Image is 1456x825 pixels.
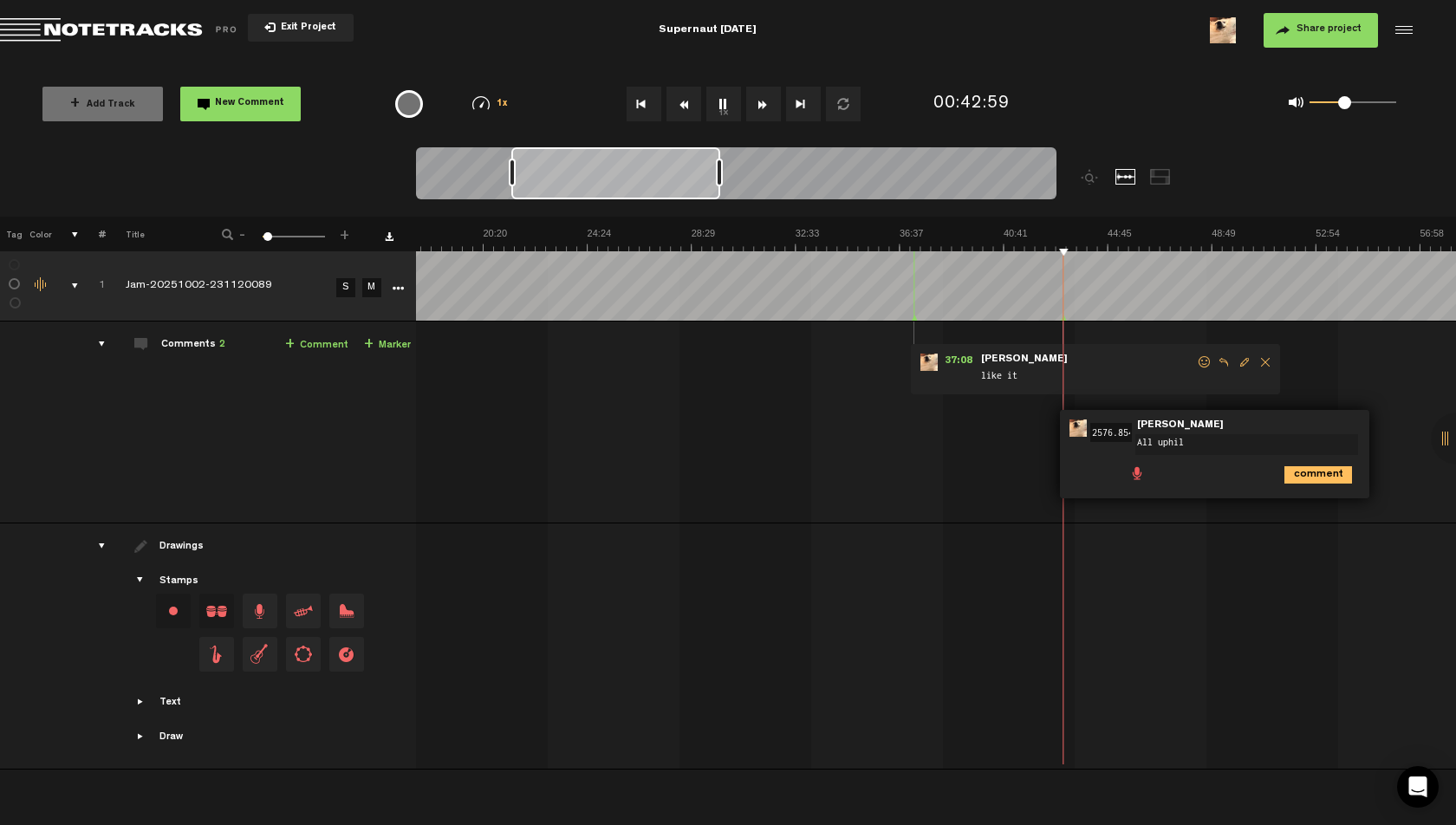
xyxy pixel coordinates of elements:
img: ACg8ocL5gwKw5pd07maQ2lhPOff6WT8m3IvDddvTE_9JOcBkgrnxFAKk=s96-c [1069,419,1087,437]
span: Drag and drop a stamp [329,594,364,628]
button: Share project [1264,13,1378,48]
span: + [364,338,374,352]
button: Loop [826,87,861,121]
td: drawings [79,523,106,770]
span: Drag and drop a stamp [329,637,364,672]
button: New Comment [180,87,301,121]
div: Click to change the order number [81,278,108,295]
button: Exit Project [248,14,354,42]
span: Drag and drop a stamp [199,594,234,628]
th: Title [106,217,198,251]
span: Showcase draw menu [134,730,148,744]
button: +Add Track [42,87,163,121]
span: Drag and drop a stamp [286,637,321,672]
a: Marker [364,335,411,355]
div: 00:42:59 [933,92,1010,117]
a: S [336,278,355,297]
button: 1x [706,87,741,121]
td: Click to edit the title Jam-20251002-231120089 [106,251,331,322]
div: {{ tooltip_message }} [395,90,423,118]
button: Rewind [666,87,701,121]
a: Download comments [385,232,393,241]
span: [PERSON_NAME] [979,354,1069,366]
span: Share project [1297,24,1362,35]
button: Go to beginning [627,87,661,121]
span: Reply to comment [1213,356,1234,368]
td: Click to change the order number 1 [79,251,106,322]
div: comments, stamps & drawings [55,277,81,295]
span: comment [1284,466,1298,480]
span: + [285,338,295,352]
span: - [236,227,250,237]
th: Color [26,217,52,251]
span: Drag and drop a stamp [286,594,321,628]
span: [PERSON_NAME] [1135,419,1225,432]
span: 37:08 [938,354,979,371]
span: Drag and drop a stamp [199,637,234,672]
div: Click to edit the title [126,278,351,296]
a: M [362,278,381,297]
div: drawings [81,537,108,555]
div: Change the color of the waveform [29,277,55,293]
span: Delete comment [1255,356,1276,368]
div: comments [81,335,108,353]
span: New Comment [215,99,284,108]
span: Drag and drop a stamp [243,637,277,672]
th: # [79,217,106,251]
div: 1x [445,96,535,111]
button: Go to end [786,87,821,121]
td: comments, stamps & drawings [52,251,79,322]
span: like it [979,367,1196,387]
span: Exit Project [276,23,336,33]
span: Showcase text [134,695,148,709]
div: Stamps [159,575,198,589]
span: 2 [219,340,225,350]
span: Add Track [70,101,135,110]
div: Draw [159,731,183,745]
span: Showcase stamps [134,574,148,588]
td: Change the color of the waveform [26,251,52,322]
a: More [389,279,406,295]
button: Fast Forward [746,87,781,121]
span: + [70,97,80,111]
div: Text [159,696,181,711]
i: comment [1284,466,1352,484]
div: Comments [161,338,225,353]
div: Open Intercom Messenger [1397,766,1439,808]
span: + [338,227,352,237]
img: ACg8ocL5gwKw5pd07maQ2lhPOff6WT8m3IvDddvTE_9JOcBkgrnxFAKk=s96-c [920,354,938,371]
img: ACg8ocL5gwKw5pd07maQ2lhPOff6WT8m3IvDddvTE_9JOcBkgrnxFAKk=s96-c [1210,17,1236,43]
span: 1x [497,100,509,109]
span: Edit comment [1234,356,1255,368]
img: speedometer.svg [472,96,490,110]
div: Drawings [159,540,207,555]
a: Comment [285,335,348,355]
td: comments [79,322,106,523]
div: Change stamp color.To change the color of an existing stamp, select the stamp on the right and th... [156,594,191,628]
span: Drag and drop a stamp [243,594,277,628]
